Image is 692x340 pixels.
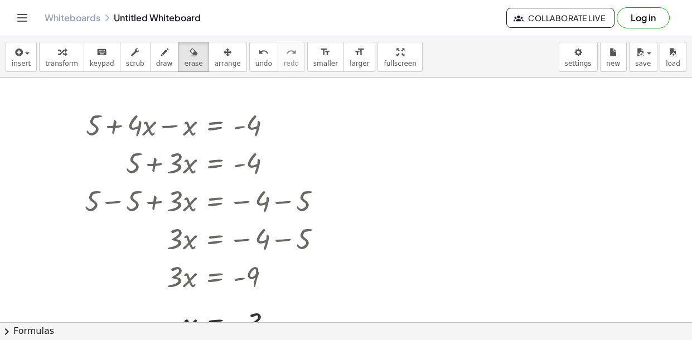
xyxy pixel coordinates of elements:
[6,42,37,72] button: insert
[516,13,605,23] span: Collaborate Live
[378,42,422,72] button: fullscreen
[120,42,151,72] button: scrub
[184,60,202,67] span: erase
[209,42,247,72] button: arrange
[506,8,614,28] button: Collaborate Live
[666,60,680,67] span: load
[307,42,344,72] button: format_sizesmaller
[313,60,338,67] span: smaller
[45,60,78,67] span: transform
[278,42,305,72] button: redoredo
[96,46,107,59] i: keyboard
[90,60,114,67] span: keypad
[12,60,31,67] span: insert
[45,12,100,23] a: Whiteboards
[84,42,120,72] button: keyboardkeypad
[249,42,278,72] button: undoundo
[559,42,598,72] button: settings
[126,60,144,67] span: scrub
[384,60,416,67] span: fullscreen
[660,42,686,72] button: load
[565,60,592,67] span: settings
[343,42,375,72] button: format_sizelarger
[215,60,241,67] span: arrange
[617,7,670,28] button: Log in
[354,46,365,59] i: format_size
[255,60,272,67] span: undo
[606,60,620,67] span: new
[350,60,369,67] span: larger
[150,42,179,72] button: draw
[629,42,657,72] button: save
[635,60,651,67] span: save
[284,60,299,67] span: redo
[39,42,84,72] button: transform
[13,9,31,27] button: Toggle navigation
[286,46,297,59] i: redo
[156,60,173,67] span: draw
[320,46,331,59] i: format_size
[178,42,209,72] button: erase
[600,42,627,72] button: new
[258,46,269,59] i: undo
